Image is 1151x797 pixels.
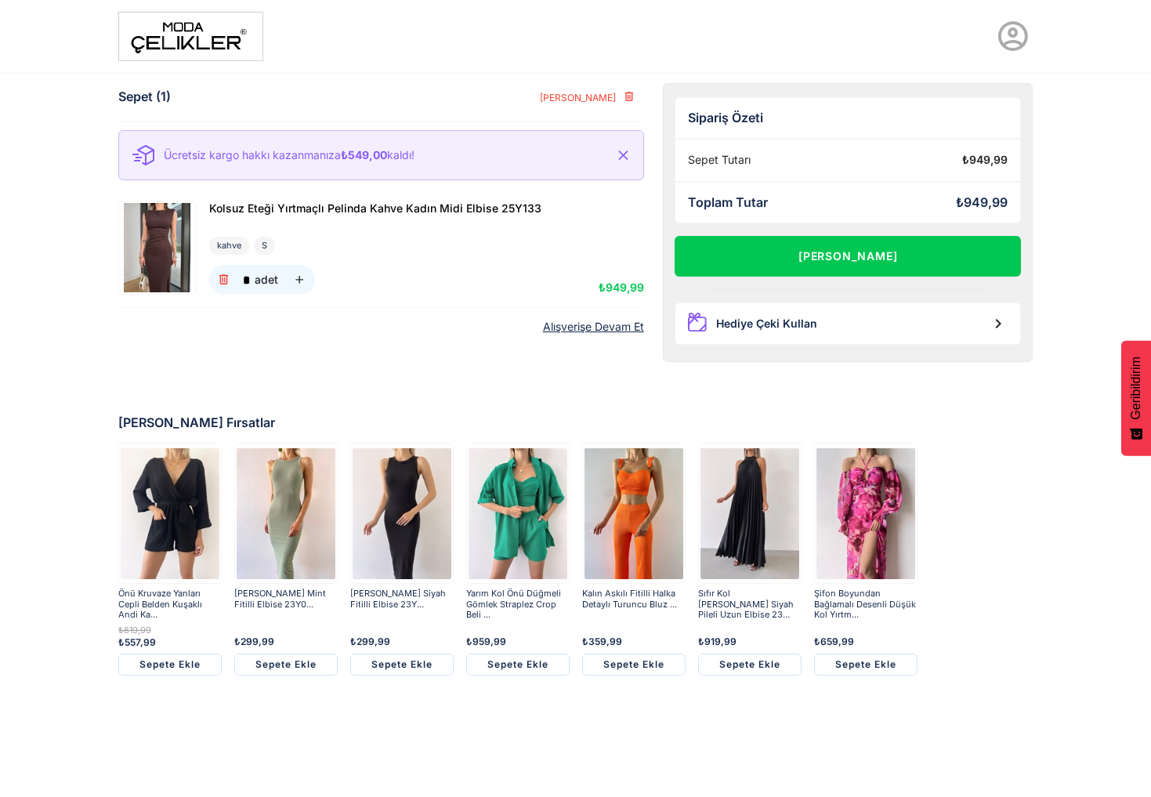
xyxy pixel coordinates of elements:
[527,83,643,111] button: [PERSON_NAME]
[255,274,278,285] div: adet
[956,195,1008,210] div: ₺949,99
[582,589,686,619] a: Kalın Askılı Fitilli Halka Detaylı Turuncu Bluz ...
[816,445,915,581] img: sister-elbise-22y000395-4ca5-9.jpg
[582,654,686,676] button: Sepete Ekle
[466,654,570,676] button: Sepete Ekle
[118,89,171,104] div: Sepet (1)
[469,445,567,581] img: pietro-uclu-takim-23y000505-e1b0a8.jpg
[254,237,275,255] div: S
[234,654,338,676] button: Sepete Ekle
[675,236,1022,277] button: [PERSON_NAME]
[350,636,454,647] div: ₺299,99
[539,92,616,103] span: [PERSON_NAME]
[350,589,454,619] a: [PERSON_NAME] Siyah Fitilli Elbise 23Y...
[716,317,817,331] div: Hediye Çeki Kullan
[1129,357,1143,420] span: Geribildirim
[209,201,541,215] span: Kolsuz Eteği Yırtmaçlı Pelinda Kahve Kadın Midi Elbise 25Y133
[118,625,222,636] div: ₺619,99
[688,154,751,167] div: Sepet Tutarı
[543,321,644,334] a: Alışverişe Devam Et
[466,636,570,647] div: ₺959,99
[237,445,335,581] img: yanni-elbise-23y000498-5b5b-0.jpg
[700,445,799,581] img: lana-pileli-uzun-elbise-23y000477-645bdd.jpg
[599,281,644,294] span: ₺949,99
[234,636,338,647] div: ₺299,99
[118,415,1033,430] div: [PERSON_NAME] Fırsatlar
[121,203,194,292] img: Kolsuz Eteği Yırtmaçlı Pelinda Kahve Kadın Midi Elbise 25Y133
[118,637,222,648] div: ₺557,99
[164,149,414,161] p: Ücretsiz kargo hakkı kazanmanıza kaldı!
[698,636,802,647] div: ₺919,99
[962,154,1008,167] div: ₺949,99
[234,589,338,619] a: [PERSON_NAME] Mint Fitilli Elbise 23Y0...
[350,654,454,676] button: Sepete Ekle
[466,589,570,619] a: Yarım Kol Önü Düğmeli Gömlek Straplez Crop Beli ...
[814,654,918,676] button: Sepete Ekle
[585,445,683,581] img: kalin-askili-fitilli-halka-detayli-tur-59-4ef.jpg
[239,265,255,295] input: adet
[209,201,541,218] a: Kolsuz Eteği Yırtmaçlı Pelinda Kahve Kadın Midi Elbise 25Y133
[209,237,249,255] div: kahve
[698,654,802,676] button: Sepete Ekle
[582,636,686,647] div: ₺359,99
[814,636,918,647] div: ₺659,99
[341,148,387,161] b: ₺549,00
[688,110,1008,125] div: Sipariş Özeti
[1121,341,1151,456] button: Geribildirim - Show survey
[353,445,451,581] img: yanni-elbise-23y000498--c3915.jpg
[118,654,222,676] button: Sepete Ekle
[118,12,263,61] img: moda%20-1.png
[688,195,768,210] div: Toplam Tutar
[814,589,918,619] a: Şifon Boyundan Bağlamalı Desenli Düşük Kol Yırtm...
[118,589,222,619] a: Önü Kruvaze Yanları Cepli Belden Kuşaklı Andi Ka...
[698,589,802,619] a: Sıfır Kol [PERSON_NAME] Siyah Pileli Uzun Elbise 23...
[121,445,219,581] img: andi-sort-tulum-23y000499-4-4208.jpg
